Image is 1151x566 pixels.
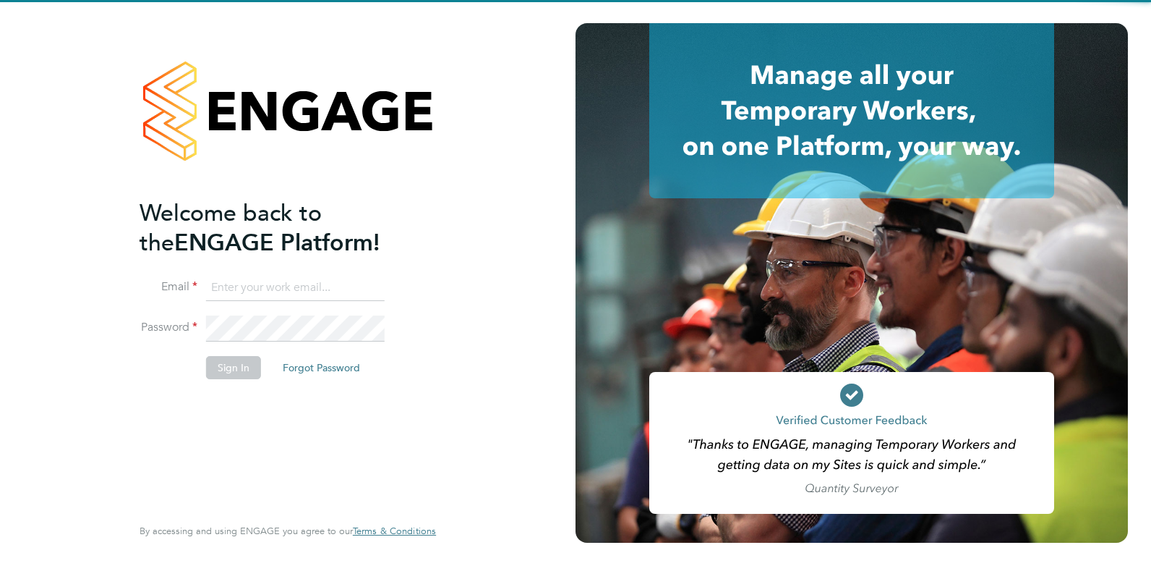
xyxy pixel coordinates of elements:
h2: ENGAGE Platform! [140,198,422,258]
label: Password [140,320,197,335]
span: Welcome back to the [140,199,322,257]
input: Enter your work email... [206,275,385,301]
span: By accessing and using ENGAGE you agree to our [140,525,436,537]
a: Terms & Conditions [353,525,436,537]
button: Sign In [206,356,261,379]
span: Terms & Conditions [353,525,436,537]
label: Email [140,279,197,295]
button: Forgot Password [271,356,372,379]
